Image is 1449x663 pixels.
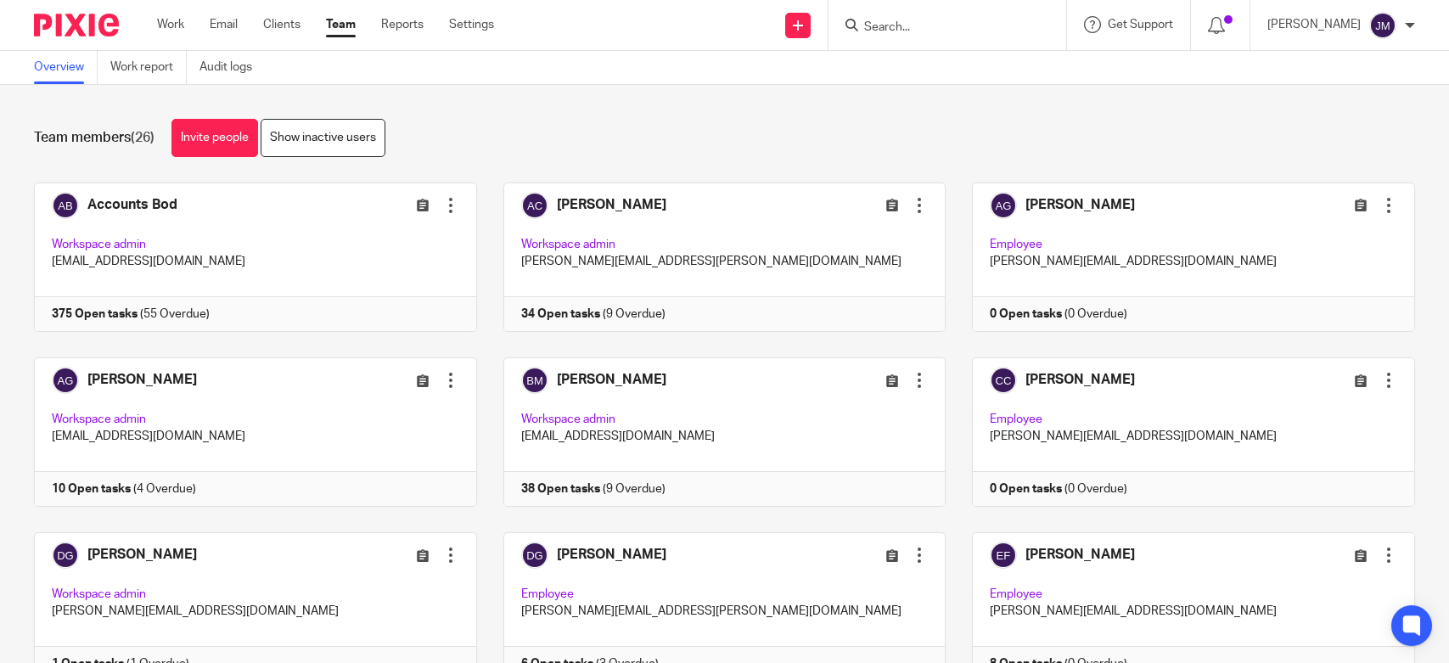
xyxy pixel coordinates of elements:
input: Search [862,20,1015,36]
a: Work report [110,51,187,84]
span: (26) [131,131,154,144]
p: [PERSON_NAME] [1267,16,1361,33]
h1: Team members [34,129,154,147]
a: Email [210,16,238,33]
a: Work [157,16,184,33]
a: Overview [34,51,98,84]
span: Get Support [1108,19,1173,31]
a: Invite people [171,119,258,157]
a: Settings [449,16,494,33]
a: Team [326,16,356,33]
a: Clients [263,16,300,33]
a: Show inactive users [261,119,385,157]
img: Pixie [34,14,119,37]
a: Audit logs [199,51,265,84]
a: Reports [381,16,424,33]
img: svg%3E [1369,12,1396,39]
